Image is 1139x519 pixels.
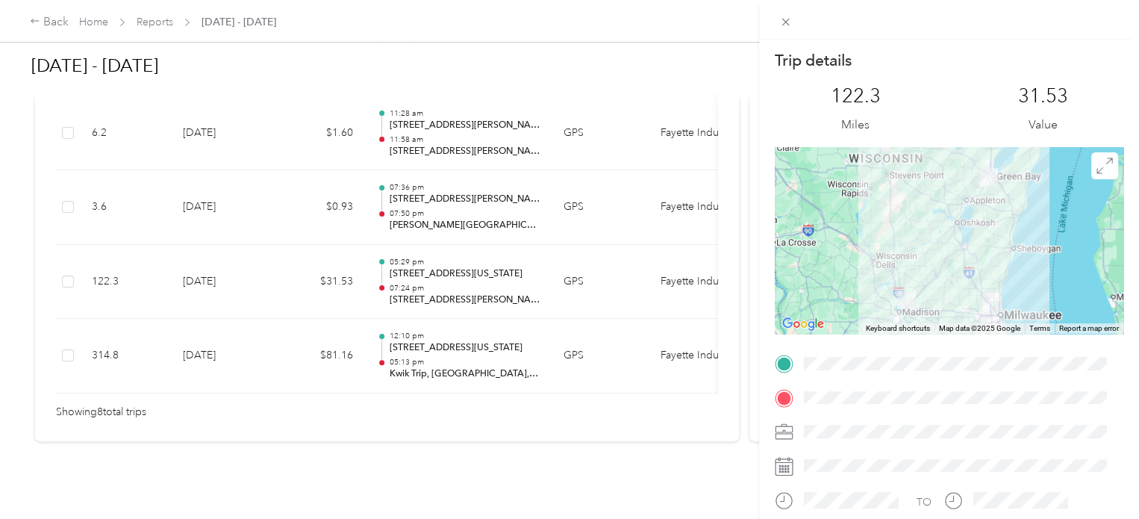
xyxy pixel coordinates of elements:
[1055,435,1139,519] iframe: Everlance-gr Chat Button Frame
[778,314,828,334] img: Google
[1029,116,1058,134] p: Value
[1029,324,1050,332] a: Terms (opens in new tab)
[1059,324,1119,332] a: Report a map error
[831,84,881,108] p: 122.3
[917,494,932,510] div: TO
[866,323,930,334] button: Keyboard shortcuts
[939,324,1020,332] span: Map data ©2025 Google
[778,314,828,334] a: Open this area in Google Maps (opens a new window)
[841,116,870,134] p: Miles
[1018,84,1068,108] p: 31.53
[775,50,852,71] p: Trip details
